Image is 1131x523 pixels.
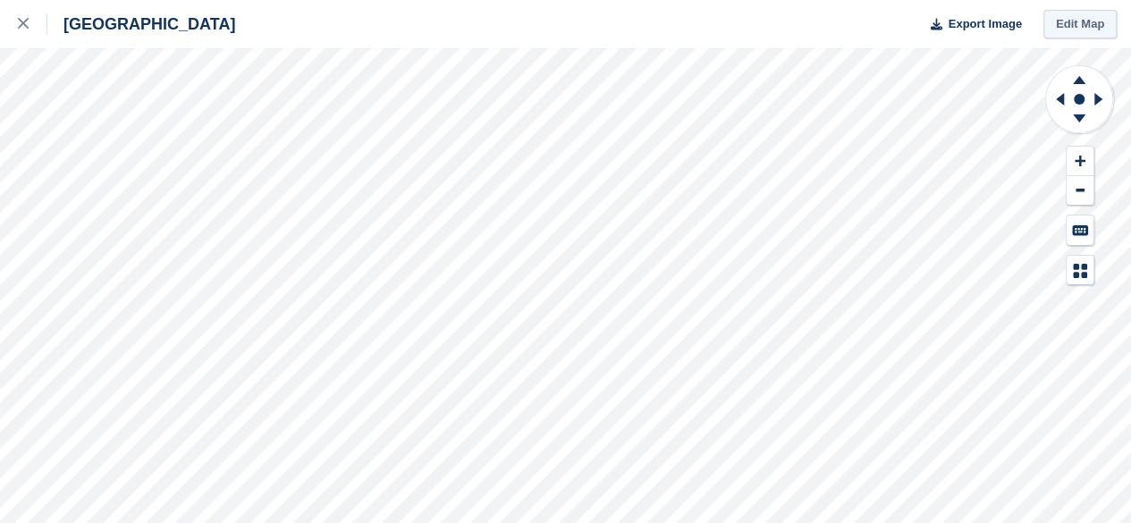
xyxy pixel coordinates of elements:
a: Edit Map [1043,10,1117,39]
button: Zoom In [1067,147,1093,176]
button: Export Image [920,10,1022,39]
span: Export Image [948,15,1021,33]
button: Keyboard Shortcuts [1067,215,1093,245]
button: Zoom Out [1067,176,1093,206]
button: Map Legend [1067,256,1093,285]
div: [GEOGRAPHIC_DATA] [47,13,235,35]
